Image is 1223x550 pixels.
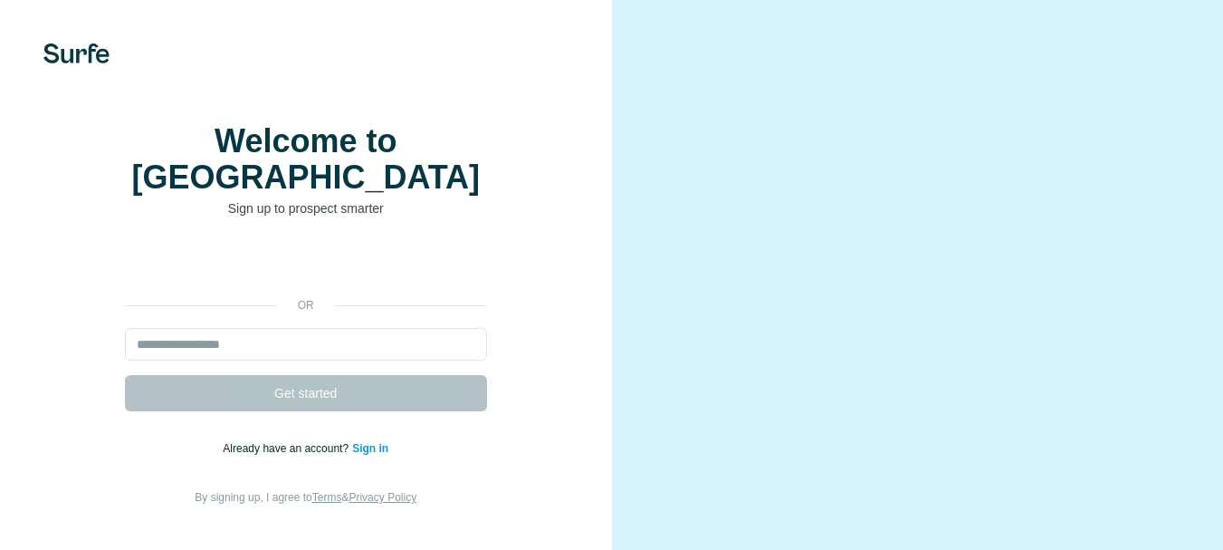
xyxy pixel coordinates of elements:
p: or [277,297,335,314]
h1: Welcome to [GEOGRAPHIC_DATA] [125,123,487,196]
span: Already have an account? [223,442,352,455]
a: Terms [312,491,342,504]
a: Privacy Policy [349,491,416,504]
iframe: Sign in with Google Button [116,245,496,285]
a: Sign in [352,442,388,455]
img: Surfe's logo [43,43,110,63]
span: By signing up, I agree to & [195,491,416,504]
p: Sign up to prospect smarter [125,199,487,217]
